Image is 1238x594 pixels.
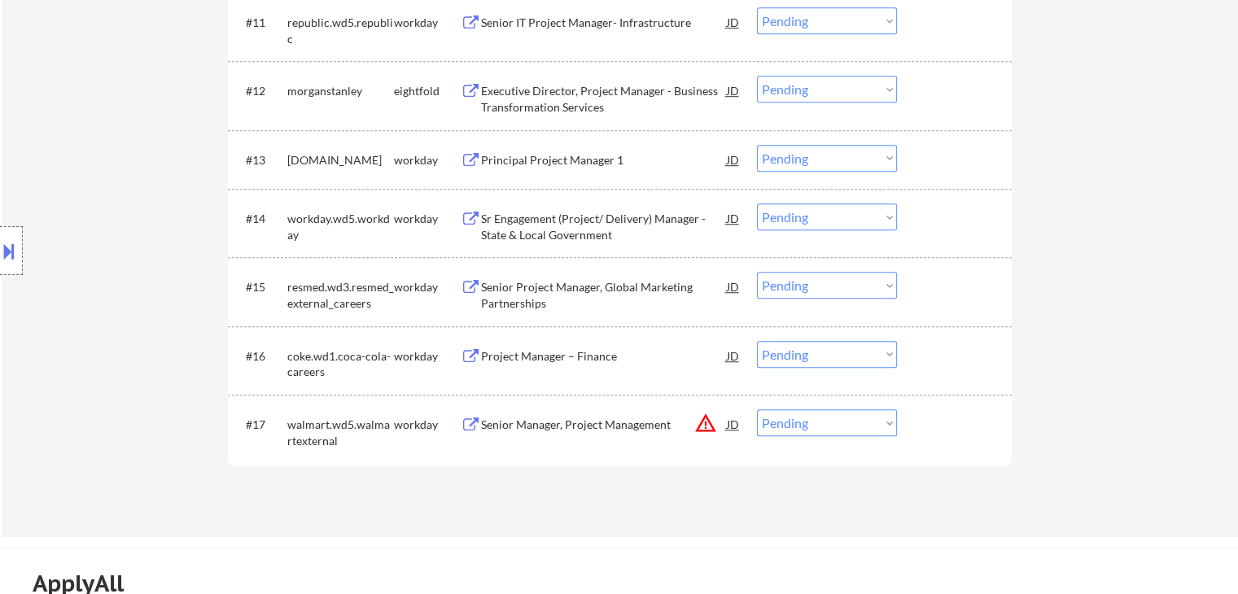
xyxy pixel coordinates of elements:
div: [DOMAIN_NAME] [287,152,394,168]
div: Sr Engagement (Project/ Delivery) Manager - State & Local Government [481,211,727,242]
div: Senior IT Project Manager- Infrastructure [481,15,727,31]
div: JD [725,341,741,370]
div: #12 [246,83,274,99]
div: workday [394,417,461,433]
div: Executive Director, Project Manager - Business Transformation Services [481,83,727,115]
div: #11 [246,15,274,31]
div: workday [394,15,461,31]
div: workday [394,152,461,168]
div: resmed.wd3.resmed_external_careers [287,279,394,311]
div: workday [394,279,461,295]
div: Senior Manager, Project Management [481,417,727,433]
div: JD [725,76,741,105]
div: walmart.wd5.walmartexternal [287,417,394,448]
div: JD [725,7,741,37]
div: workday [394,348,461,365]
div: workday.wd5.workday [287,211,394,242]
div: workday [394,211,461,227]
div: JD [725,203,741,233]
div: JD [725,409,741,439]
div: Senior Project Manager, Global Marketing Partnerships [481,279,727,311]
div: eightfold [394,83,461,99]
div: morganstanley [287,83,394,99]
div: republic.wd5.republic [287,15,394,46]
button: warning_amber [694,412,717,435]
div: JD [725,145,741,174]
div: coke.wd1.coca-cola-careers [287,348,394,380]
div: Project Manager – Finance [481,348,727,365]
div: #17 [246,417,274,433]
div: JD [725,272,741,301]
div: Principal Project Manager 1 [481,152,727,168]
